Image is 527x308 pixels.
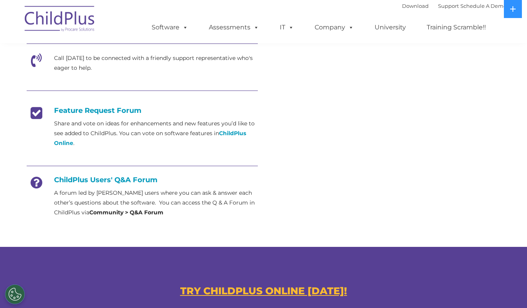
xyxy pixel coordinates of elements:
h4: ChildPlus Users' Q&A Forum [27,176,258,184]
p: Share and vote on ideas for enhancements and new features you’d like to see added to ChildPlus. Y... [54,119,258,148]
button: Cookies Settings [5,284,25,304]
p: Call [DATE] to be connected with a friendly support representative who's eager to help. [54,53,258,73]
a: Software [144,20,196,35]
a: Schedule A Demo [460,3,507,9]
a: Company [307,20,362,35]
a: University [367,20,414,35]
a: Assessments [201,20,267,35]
a: IT [272,20,302,35]
a: ChildPlus Online [54,130,246,147]
img: ChildPlus by Procare Solutions [21,0,99,40]
a: Download [402,3,429,9]
strong: Community > Q&A Forum [89,209,163,216]
p: A forum led by [PERSON_NAME] users where you can ask & answer each other’s questions about the so... [54,188,258,217]
a: Support [438,3,459,9]
a: Training Scramble!! [419,20,494,35]
a: TRY CHILDPLUS ONLINE [DATE]! [180,285,347,297]
font: | [402,3,507,9]
h4: Feature Request Forum [27,106,258,115]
